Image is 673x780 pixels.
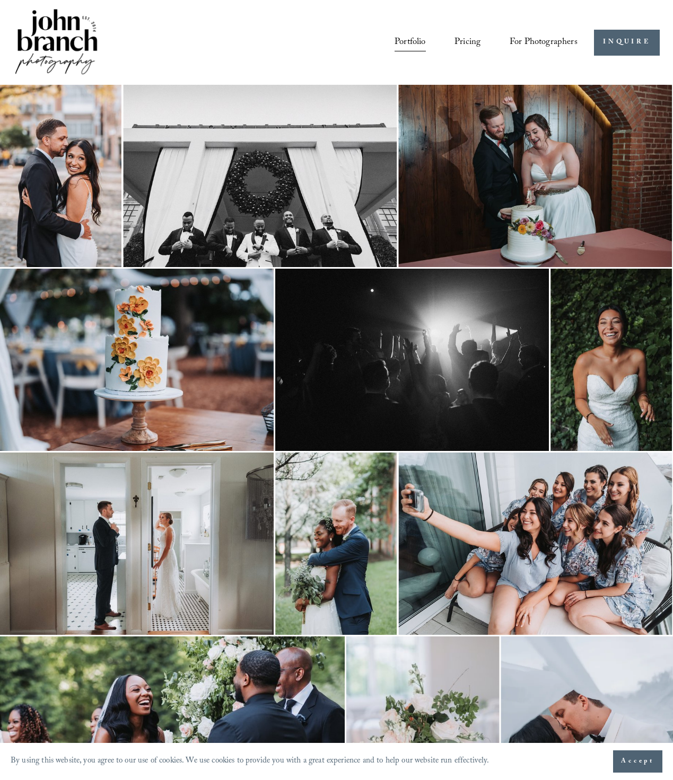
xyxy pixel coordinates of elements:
span: For Photographers [510,34,578,51]
p: By using this website, you agree to our use of cookies. We use cookies to provide you with a grea... [11,754,490,769]
a: folder dropdown [510,33,578,52]
a: INQUIRE [594,30,659,56]
img: A group of women in matching pajamas taking a selfie on a balcony, smiling and posing together. [399,453,672,635]
img: John Branch IV Photography [13,7,99,78]
a: Pricing [455,33,480,52]
span: Accept [621,756,654,767]
button: Accept [613,750,662,773]
img: A bride and groom embrace outdoors, smiling; the bride holds a green bouquet, and the groom wears... [275,453,397,635]
img: Group of men in tuxedos standing under a large wreath on a building's entrance. [123,85,397,267]
a: Portfolio [395,33,426,52]
img: A couple is playfully cutting their wedding cake. The bride is wearing a white strapless gown, an... [398,85,672,267]
img: Black and white photo of people at a concert or party with hands raised, bright light in background. [275,269,549,451]
img: Smiling bride in strapless white dress with green leafy background. [550,269,672,451]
